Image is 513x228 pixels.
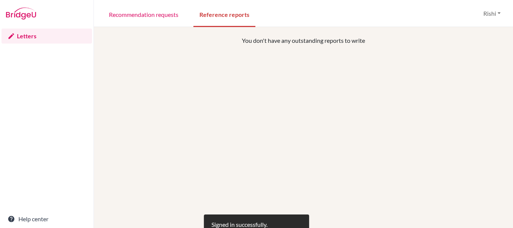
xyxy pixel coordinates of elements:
[142,36,465,45] p: You don't have any outstanding reports to write
[193,1,255,27] a: Reference reports
[2,211,92,226] a: Help center
[2,29,92,44] a: Letters
[103,1,184,27] a: Recommendation requests
[6,8,36,20] img: Bridge-U
[480,6,504,21] button: Rishi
